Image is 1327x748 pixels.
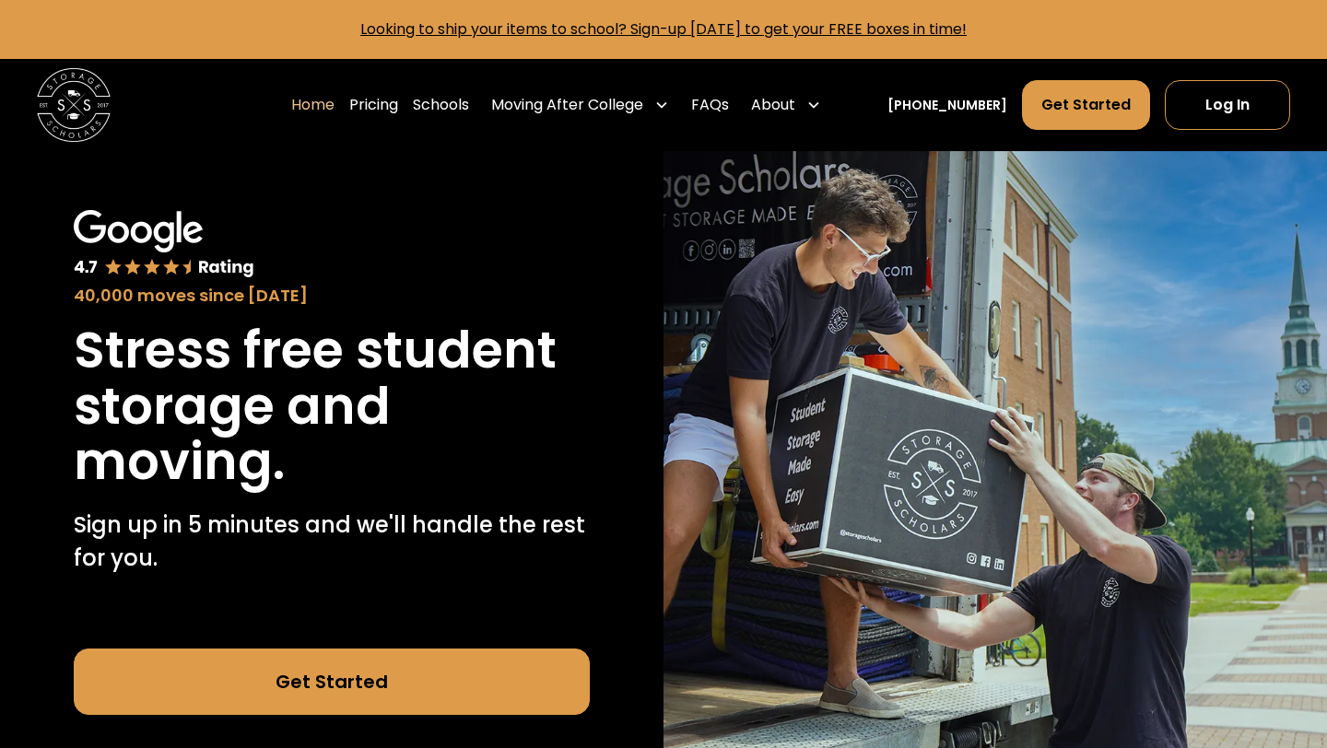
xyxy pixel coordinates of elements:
p: Sign up in 5 minutes and we'll handle the rest for you. [74,508,590,575]
img: Storage Scholars main logo [37,68,111,142]
a: FAQs [691,79,729,131]
div: Moving After College [491,94,643,116]
a: Pricing [349,79,398,131]
h1: Stress free student storage and moving. [74,322,590,490]
a: Get Started [1022,80,1150,130]
a: Get Started [74,649,590,715]
a: Looking to ship your items to school? Sign-up [DATE] to get your FREE boxes in time! [360,18,967,40]
a: Log In [1165,80,1290,130]
div: 40,000 moves since [DATE] [74,283,590,308]
a: [PHONE_NUMBER] [887,96,1007,115]
a: Home [291,79,335,131]
a: Schools [413,79,469,131]
img: Google 4.7 star rating [74,210,254,279]
div: About [751,94,795,116]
